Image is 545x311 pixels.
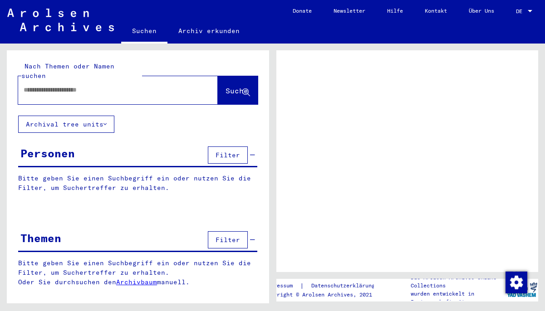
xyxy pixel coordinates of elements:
img: Arolsen_neg.svg [7,9,114,31]
span: Filter [216,151,240,159]
button: Suche [218,76,258,104]
div: Zustimmung ändern [505,271,527,293]
button: Filter [208,146,248,164]
div: Personen [20,145,75,161]
span: Filter [216,236,240,244]
p: Die Arolsen Archives Online-Collections [411,273,505,290]
p: wurden entwickelt in Partnerschaft mit [411,290,505,306]
a: Impressum [264,281,300,291]
p: Copyright © Arolsen Archives, 2021 [264,291,386,299]
p: Bitte geben Sie einen Suchbegriff ein oder nutzen Sie die Filter, um Suchertreffer zu erhalten. [18,174,257,193]
button: Filter [208,231,248,248]
a: Suchen [121,20,167,44]
button: Archival tree units [18,116,114,133]
p: Bitte geben Sie einen Suchbegriff ein oder nutzen Sie die Filter, um Suchertreffer zu erhalten. O... [18,258,258,287]
span: DE [516,8,526,15]
img: Zustimmung ändern [506,272,527,293]
a: Datenschutzerklärung [304,281,386,291]
a: Archiv erkunden [167,20,250,42]
div: Themen [20,230,61,246]
span: Suche [226,86,248,95]
a: Archivbaum [116,278,157,286]
div: | [264,281,386,291]
mat-label: Nach Themen oder Namen suchen [21,62,114,80]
